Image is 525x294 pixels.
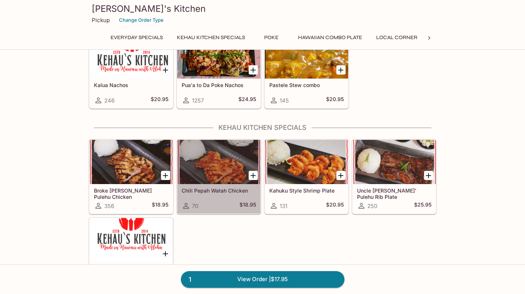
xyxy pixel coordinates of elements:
[249,65,258,75] button: Add Pua'a to Da Poke Nachos
[192,97,204,104] span: 1257
[182,82,256,88] h5: Pua'a to Da Poke Nachos
[294,32,366,43] button: Hawaiian Combo Plate
[151,96,168,105] h5: $20.95
[181,271,344,287] a: 1View Order |$17.95
[182,187,256,194] h5: Chili Pepah Watah Chicken
[326,96,344,105] h5: $20.95
[424,171,433,180] button: Add Uncle Dennis' Pulehu Rib Plate
[104,203,114,210] span: 356
[94,82,168,88] h5: Kalua Nachos
[265,140,348,184] div: Kahuku Style Shrimp Plate
[239,201,256,210] h5: $18.95
[177,139,261,214] a: Chili Pepah Watah Chicken70$18.95
[184,274,196,285] span: 1
[269,187,344,194] h5: Kahuku Style Shrimp Plate
[238,96,256,105] h5: $24.95
[372,32,421,43] button: Local Corner
[249,171,258,180] button: Add Chili Pepah Watah Chicken
[106,32,167,43] button: Everyday Specials
[89,124,437,132] h4: Kehau Kitchen Specials
[265,34,348,79] div: Pastele Stew combo
[161,249,170,258] button: Add Pastele Stew Nachos
[152,201,168,210] h5: $18.95
[161,171,170,180] button: Add Broke Da Mouth Pulehu Chicken
[89,218,173,292] a: Pastele Stew Nachos21$21.95
[92,17,110,24] p: Pickup
[94,187,168,200] h5: Broke [PERSON_NAME] Pulehu Chicken
[357,187,431,200] h5: Uncle [PERSON_NAME]' Pulehu Rib Plate
[353,140,436,184] div: Uncle Dennis' Pulehu Rib Plate
[173,32,249,43] button: Kehau Kitchen Specials
[192,203,198,210] span: 70
[161,65,170,75] button: Add Kalua Nachos
[177,34,260,79] div: Pua'a to Da Poke Nachos
[367,203,377,210] span: 250
[352,139,436,214] a: Uncle [PERSON_NAME]' Pulehu Rib Plate250$25.95
[116,14,167,26] button: Change Order Type
[90,34,173,79] div: Kalua Nachos
[326,201,344,210] h5: $20.95
[92,3,434,14] h3: [PERSON_NAME]'s Kitchen
[265,139,349,214] a: Kahuku Style Shrimp Plate131$20.95
[89,139,173,214] a: Broke [PERSON_NAME] Pulehu Chicken356$18.95
[336,65,346,75] button: Add Pastele Stew combo
[336,171,346,180] button: Add Kahuku Style Shrimp Plate
[269,82,344,88] h5: Pastele Stew combo
[177,140,260,184] div: Chili Pepah Watah Chicken
[280,97,289,104] span: 145
[255,32,288,43] button: Poke
[89,34,173,108] a: Kalua Nachos246$20.95
[90,218,173,262] div: Pastele Stew Nachos
[177,34,261,108] a: Pua'a to Da Poke Nachos1257$24.95
[90,140,173,184] div: Broke Da Mouth Pulehu Chicken
[414,201,431,210] h5: $25.95
[104,97,115,104] span: 246
[280,203,287,210] span: 131
[265,34,349,108] a: Pastele Stew combo145$20.95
